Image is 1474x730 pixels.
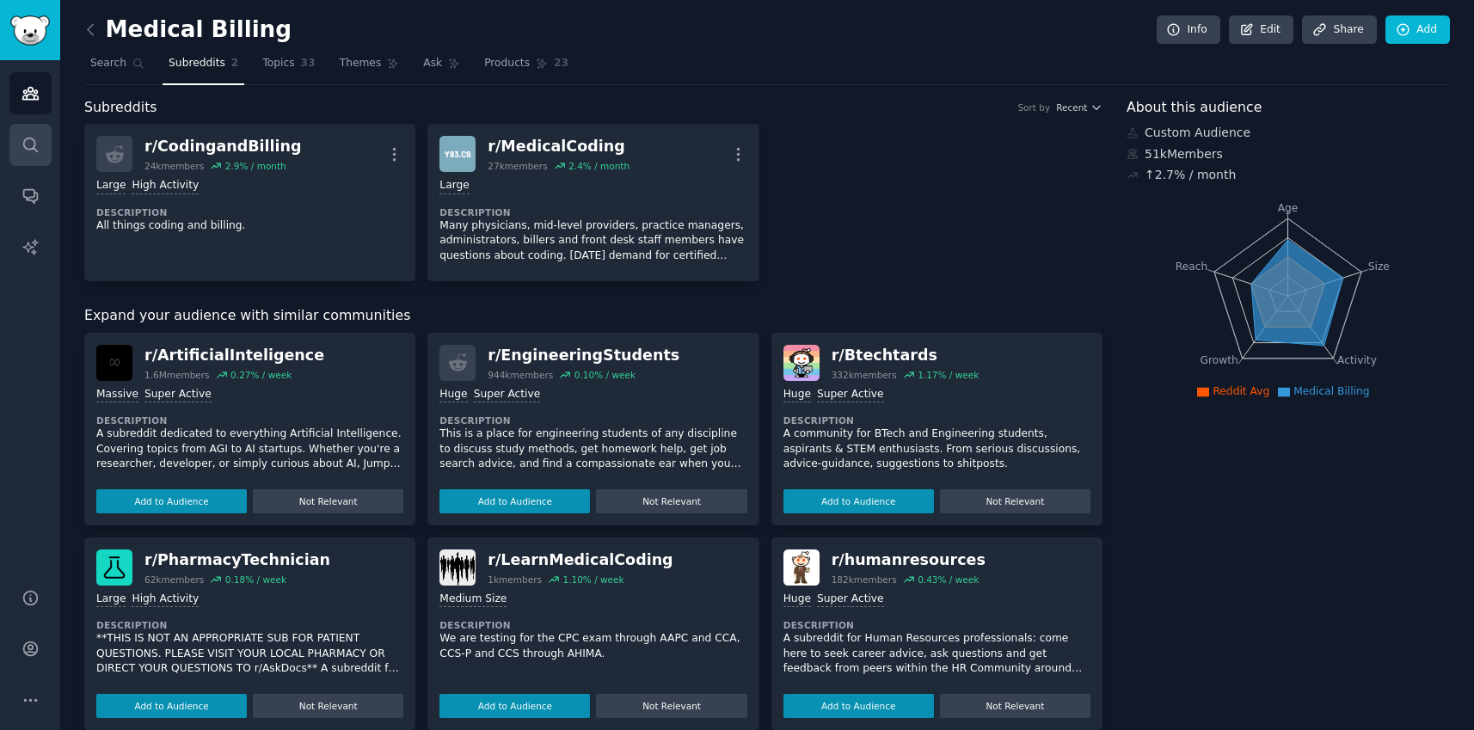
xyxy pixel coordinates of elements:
tspan: Age [1278,202,1299,214]
div: Massive [96,387,138,403]
button: Add to Audience [439,694,590,718]
dt: Description [783,414,1090,426]
div: High Activity [132,178,199,194]
div: 62k members [144,574,204,586]
a: Share [1302,15,1376,45]
button: Not Relevant [253,694,403,718]
img: GummySearch logo [10,15,50,46]
button: Add to Audience [96,694,247,718]
button: Not Relevant [596,489,746,513]
button: Not Relevant [940,694,1090,718]
div: Large [96,592,126,608]
button: Add to Audience [439,489,590,513]
div: Custom Audience [1127,124,1450,142]
a: MedicalCodingr/MedicalCoding27kmembers2.4% / monthLargeDescriptionMany physicians, mid-level prov... [427,124,758,281]
span: Medical Billing [1293,385,1369,397]
dt: Description [783,619,1090,631]
img: humanresources [783,549,820,586]
div: 0.43 % / week [918,574,979,586]
div: 2.9 % / month [225,160,286,172]
button: Not Relevant [253,489,403,513]
div: Super Active [817,387,884,403]
a: Search [84,50,150,85]
div: Super Active [144,387,212,403]
img: MedicalCoding [439,136,476,172]
span: Subreddits [84,97,157,119]
div: Super Active [474,387,541,403]
tspan: Growth [1201,354,1238,366]
div: 1k members [488,574,542,586]
tspan: Size [1368,260,1390,272]
div: r/ LearnMedicalCoding [488,549,673,571]
a: Edit [1229,15,1293,45]
img: LearnMedicalCoding [439,549,476,586]
div: Medium Size [439,592,507,608]
tspan: Activity [1337,354,1377,366]
div: 24k members [144,160,204,172]
img: Btechtards [783,345,820,381]
div: 332k members [832,369,897,381]
span: Subreddits [169,56,225,71]
p: This is a place for engineering students of any discipline to discuss study methods, get homework... [439,426,746,472]
div: High Activity [132,592,199,608]
button: Add to Audience [783,694,934,718]
div: r/ EngineeringStudents [488,345,679,366]
a: Info [1157,15,1220,45]
span: Recent [1056,101,1087,113]
div: Large [439,178,469,194]
span: Search [90,56,126,71]
a: Subreddits2 [163,50,244,85]
a: Topics33 [256,50,321,85]
a: Products23 [478,50,574,85]
div: 944k members [488,369,553,381]
div: Huge [783,592,811,608]
span: 33 [301,56,316,71]
p: A subreddit dedicated to everything Artificial Intelligence. Covering topics from AGI to AI start... [96,426,403,472]
div: ↑ 2.7 % / month [1145,166,1236,184]
div: Super Active [817,592,884,608]
p: All things coding and billing. [96,218,403,234]
a: Themes [334,50,406,85]
div: Sort by [1017,101,1050,113]
div: 0.27 % / week [230,369,292,381]
span: 23 [554,56,568,71]
div: Huge [439,387,467,403]
span: About this audience [1127,97,1262,119]
span: Reddit Avg [1213,385,1269,397]
a: Ask [417,50,466,85]
div: 1.6M members [144,369,210,381]
span: 2 [231,56,239,71]
div: 1.17 % / week [918,369,979,381]
p: A community for BTech and Engineering students, aspirants & STEM enthusiasts. From serious discus... [783,426,1090,472]
dt: Description [439,206,746,218]
p: A subreddit for Human Resources professionals: come here to seek career advice, ask questions and... [783,631,1090,677]
div: 51k Members [1127,145,1450,163]
span: Themes [340,56,382,71]
dt: Description [96,414,403,426]
div: 27k members [488,160,547,172]
img: PharmacyTechnician [96,549,132,586]
p: **THIS IS NOT AN APPROPRIATE SUB FOR PATIENT QUESTIONS. PLEASE VISIT YOUR LOCAL PHARMACY OR DIREC... [96,631,403,677]
div: 0.10 % / week [574,369,636,381]
div: r/ Btechtards [832,345,980,366]
dt: Description [439,619,746,631]
button: Add to Audience [96,489,247,513]
p: We are testing for the CPC exam through AAPC and CCA, CCS-P and CCS through AHIMA. [439,631,746,661]
div: 1.10 % / week [562,574,623,586]
div: Large [96,178,126,194]
button: Recent [1056,101,1102,113]
div: r/ ArtificialInteligence [144,345,324,366]
a: Add [1385,15,1450,45]
div: 2.4 % / month [568,160,630,172]
dt: Description [96,206,403,218]
span: Topics [262,56,294,71]
div: 182k members [832,574,897,586]
img: ArtificialInteligence [96,345,132,381]
tspan: Reach [1176,260,1208,272]
div: r/ PharmacyTechnician [144,549,330,571]
span: Ask [423,56,442,71]
button: Add to Audience [783,489,934,513]
div: r/ MedicalCoding [488,136,630,157]
button: Not Relevant [596,694,746,718]
a: r/CodingandBilling24kmembers2.9% / monthLargeHigh ActivityDescriptionAll things coding and billing. [84,124,415,281]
